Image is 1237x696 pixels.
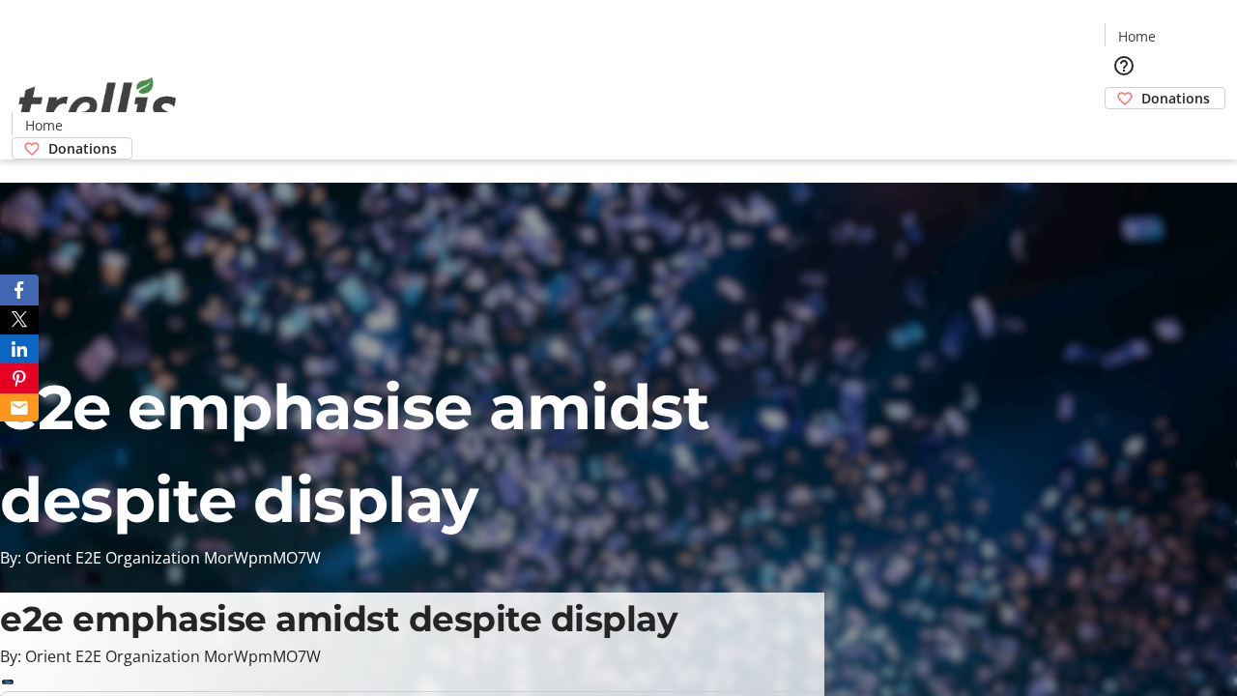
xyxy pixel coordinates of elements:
[1141,88,1210,108] span: Donations
[1105,46,1143,85] button: Help
[25,115,63,135] span: Home
[1106,26,1167,46] a: Home
[12,56,184,153] img: Orient E2E Organization MorWpmMO7W's Logo
[1118,26,1156,46] span: Home
[1105,87,1225,109] a: Donations
[48,138,117,159] span: Donations
[13,115,74,135] a: Home
[12,137,132,159] a: Donations
[1105,109,1143,148] button: Cart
